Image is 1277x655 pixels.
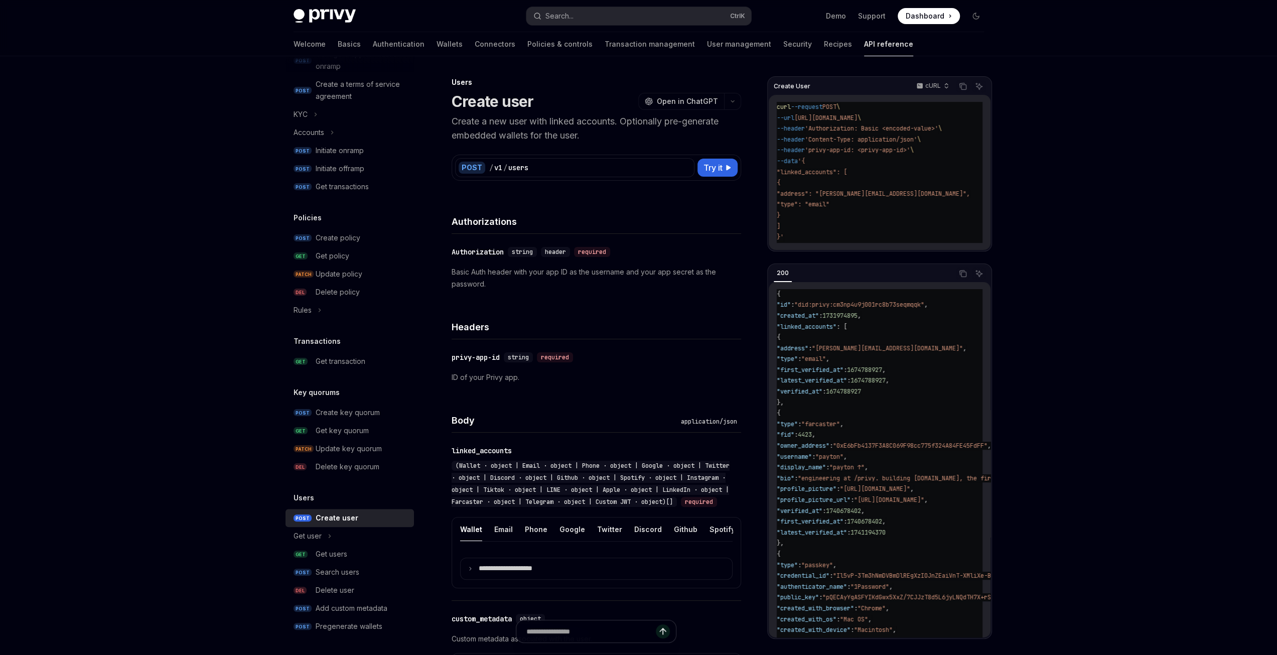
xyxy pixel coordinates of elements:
span: : [822,507,826,515]
span: "enrolled_in_mfa" [777,637,836,645]
a: User management [707,32,771,56]
div: Get key quorum [316,425,369,437]
span: : [791,301,794,309]
span: true [840,637,854,645]
div: Get user [294,530,322,542]
h5: Transactions [294,335,341,347]
span: --request [791,103,822,111]
a: Basics [338,32,361,56]
span: string [508,353,529,361]
span: POST [294,234,312,242]
div: Delete key quorum [316,461,379,473]
a: DELDelete policy [286,283,414,301]
div: Create key quorum [316,407,380,419]
span: , [882,366,886,374]
span: ] [777,222,780,230]
span: "latest_verified_at" [777,529,847,537]
h5: Policies [294,212,322,224]
a: POSTCreate policy [286,229,414,247]
div: linked_accounts [452,446,512,456]
span: "Macintosh" [854,626,893,634]
span: { [777,550,780,558]
a: DELDelete user [286,581,414,599]
a: POSTInitiate offramp [286,160,414,178]
span: POST [294,605,312,612]
span: 4423 [798,431,812,439]
div: Get transactions [316,181,369,193]
span: Ctrl K [730,12,745,20]
span: : [854,604,858,612]
span: }' [777,233,784,241]
div: Create a terms of service agreement [316,78,408,102]
span: 1740678402 [826,507,861,515]
button: Accounts [286,123,414,142]
button: Search...CtrlK [526,7,751,25]
span: "address" [777,344,808,352]
a: Demo [826,11,846,21]
span: "[PERSON_NAME][EMAIL_ADDRESS][DOMAIN_NAME]" [812,344,963,352]
a: Security [783,32,812,56]
span: curl [777,103,791,111]
div: Authorization [452,247,504,257]
span: "type" [777,355,798,363]
span: , [987,442,991,450]
div: Get users [316,548,347,560]
span: 'privy-app-id: <privy-app-id>' [805,146,910,154]
span: , [910,485,914,493]
span: "id" [777,301,791,309]
div: custom_metadata [452,614,512,624]
span: \ [917,136,921,144]
span: Dashboard [906,11,944,21]
span: : [847,583,850,591]
span: : [850,496,854,504]
a: Welcome [294,32,326,56]
span: 1674788927 [850,376,886,384]
div: Search users [316,566,359,578]
p: Create a new user with linked accounts. Optionally pre-generate embedded wallets for the user. [452,114,741,143]
a: Support [858,11,886,21]
button: KYC [286,105,414,123]
span: "passkey" [801,561,833,569]
span: { [777,179,780,187]
span: "authenticator_name" [777,583,847,591]
span: POST [294,183,312,191]
a: GETGet policy [286,247,414,265]
button: Rules [286,301,414,319]
div: required [537,352,573,362]
span: "display_name" [777,463,826,471]
span: 1740678402 [847,517,882,526]
span: \ [938,124,942,133]
a: DELDelete key quorum [286,458,414,476]
div: Create user [316,512,358,524]
div: Delete user [316,584,354,596]
h4: Body [452,414,677,427]
span: header [545,248,566,256]
span: , [861,507,865,515]
button: Email [494,517,513,541]
span: "email" [801,355,826,363]
button: Send message [656,624,670,638]
div: Update key quorum [316,443,382,455]
span: : [836,637,840,645]
span: : [829,442,833,450]
span: , [886,604,889,612]
div: / [503,163,507,173]
button: Discord [634,517,662,541]
span: DEL [294,463,307,471]
button: Try it [697,159,738,177]
div: Initiate offramp [316,163,364,175]
a: Dashboard [898,8,960,24]
span: , [865,463,868,471]
span: : [826,463,829,471]
span: : [819,593,822,601]
span: "profile_picture" [777,485,836,493]
span: DEL [294,289,307,296]
div: Add custom metadata [316,602,387,614]
span: "1Password" [850,583,889,591]
span: \ [910,146,914,154]
span: 1674788927 [847,366,882,374]
div: required [574,247,610,257]
span: "type": "email" [777,200,829,208]
div: privy-app-id [452,352,500,362]
span: "did:privy:cm3np4u9j001rc8b73seqmqqk" [794,301,924,309]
